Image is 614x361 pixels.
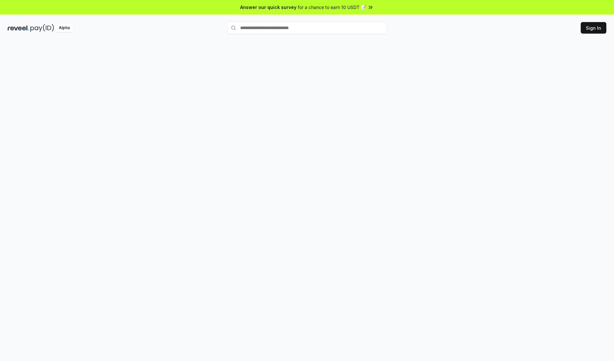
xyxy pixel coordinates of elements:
div: Alpha [55,24,73,32]
img: reveel_dark [8,24,29,32]
span: Answer our quick survey [240,4,296,11]
button: Sign In [581,22,606,34]
span: for a chance to earn 10 USDT 📝 [298,4,366,11]
img: pay_id [30,24,54,32]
